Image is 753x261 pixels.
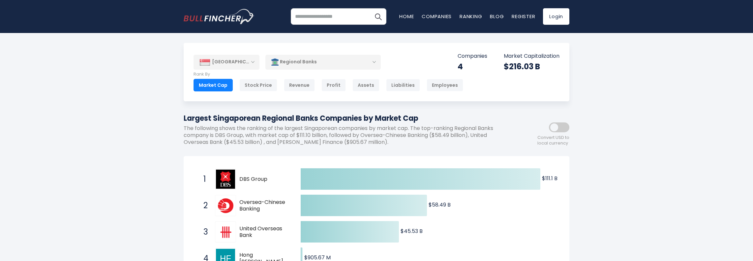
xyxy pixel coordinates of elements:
a: Companies [422,13,452,20]
a: Ranking [460,13,482,20]
div: Regional Banks [265,54,381,70]
div: Stock Price [239,79,277,91]
div: Employees [427,79,463,91]
span: DBS Group [239,176,289,183]
span: 1 [200,174,207,185]
div: Liabilities [386,79,420,91]
img: United Overseas Bank [216,222,235,242]
p: Rank By [194,72,463,77]
div: $216.03 B [504,61,559,72]
span: 3 [200,226,207,238]
text: $111.1 B [542,175,557,182]
text: $45.53 B [401,227,423,235]
img: DBS Group [216,170,235,189]
div: Revenue [284,79,315,91]
p: The following shows the ranking of the largest Singaporean companies by market cap. The top-ranki... [184,125,510,146]
p: Companies [458,53,487,60]
a: Home [399,13,414,20]
div: [GEOGRAPHIC_DATA] [194,55,259,69]
img: bullfincher logo [184,9,255,24]
div: 4 [458,61,487,72]
div: Market Cap [194,79,233,91]
a: Go to homepage [184,9,255,24]
span: Convert USD to local currency [537,135,569,146]
p: Market Capitalization [504,53,559,60]
a: Login [543,8,569,25]
a: Register [512,13,535,20]
a: Blog [490,13,504,20]
button: Search [370,8,386,25]
h1: Largest Singaporean Regional Banks Companies by Market Cap [184,113,510,124]
span: Oversea-Chinese Banking [239,199,289,213]
span: 2 [200,200,207,211]
text: $58.49 B [429,201,451,209]
span: United Overseas Bank [239,225,289,239]
img: Oversea-Chinese Banking [216,196,235,215]
div: Profit [321,79,346,91]
div: Assets [352,79,379,91]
